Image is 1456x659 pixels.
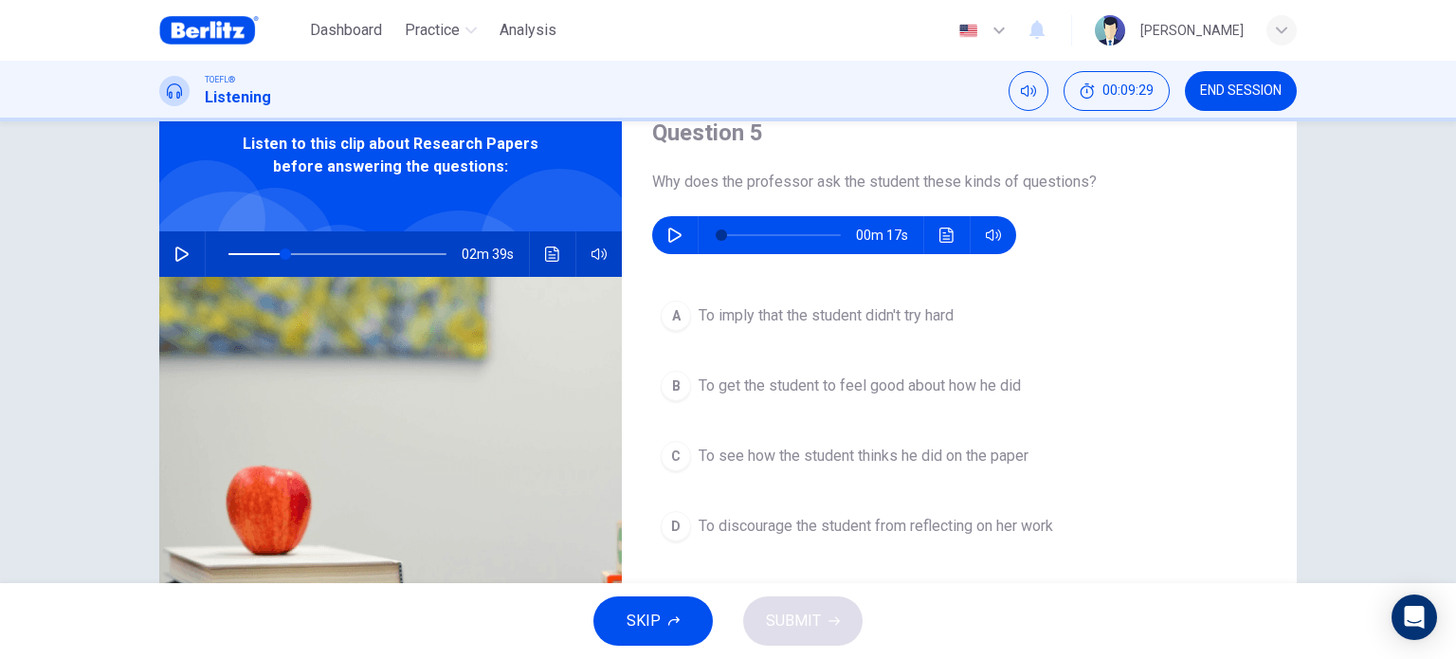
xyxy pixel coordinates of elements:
div: C [661,441,691,471]
button: END SESSION [1185,71,1297,111]
button: Click to see the audio transcription [932,216,962,254]
button: SKIP [593,596,713,646]
button: Click to see the audio transcription [537,231,568,277]
div: [PERSON_NAME] [1140,19,1244,42]
button: Dashboard [302,13,390,47]
span: Dashboard [310,19,382,42]
span: To see how the student thinks he did on the paper [699,445,1028,467]
button: ATo imply that the student didn't try hard [652,292,1266,339]
div: A [661,301,691,331]
span: Analysis [500,19,556,42]
div: B [661,371,691,401]
span: Practice [405,19,460,42]
img: Profile picture [1095,15,1125,46]
button: Practice [397,13,484,47]
button: BTo get the student to feel good about how he did [652,362,1266,410]
button: Analysis [492,13,564,47]
span: To imply that the student didn't try hard [699,304,954,327]
button: DTo discourage the student from reflecting on her work [652,503,1266,550]
h4: Question 5 [652,118,1266,148]
button: 00:09:29 [1064,71,1170,111]
a: Berlitz Brasil logo [159,11,302,49]
span: SKIP [627,608,661,634]
span: 02m 39s [462,231,529,277]
img: en [956,24,980,38]
span: END SESSION [1200,83,1282,99]
span: 00:09:29 [1102,83,1154,99]
button: CTo see how the student thinks he did on the paper [652,432,1266,480]
span: Listen to this clip about Research Papers before answering the questions: [221,133,560,178]
div: Mute [1009,71,1048,111]
span: To discourage the student from reflecting on her work [699,515,1053,538]
span: TOEFL® [205,73,235,86]
img: Berlitz Brasil logo [159,11,259,49]
div: Hide [1064,71,1170,111]
span: To get the student to feel good about how he did [699,375,1021,397]
div: Open Intercom Messenger [1392,595,1437,640]
span: Why does the professor ask the student these kinds of questions? [652,171,1266,193]
h1: Listening [205,86,271,109]
span: 00m 17s [856,216,923,254]
div: D [661,511,691,541]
